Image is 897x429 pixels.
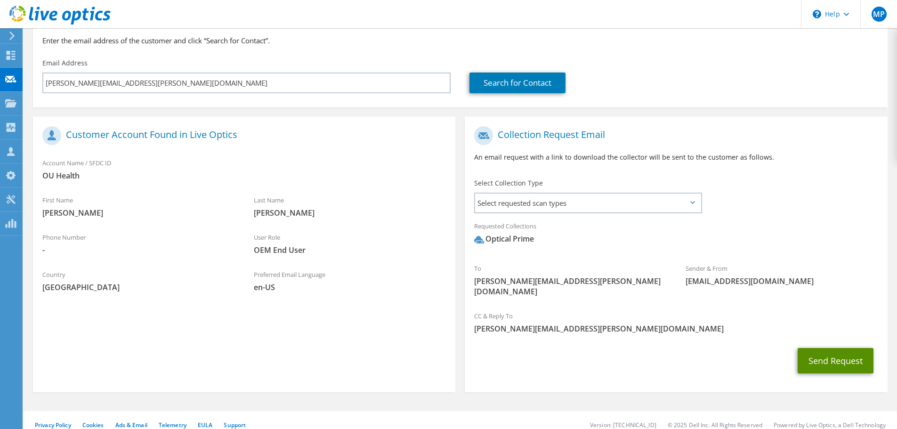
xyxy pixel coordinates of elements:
span: [GEOGRAPHIC_DATA] [42,282,235,292]
div: Phone Number [33,227,244,260]
svg: \n [813,10,821,18]
a: Search for Contact [469,73,566,93]
span: OEM End User [254,245,446,255]
div: Preferred Email Language [244,265,456,297]
label: Select Collection Type [474,178,543,188]
div: Last Name [244,190,456,223]
label: Email Address [42,58,88,68]
a: Support [224,421,246,429]
li: © 2025 Dell Inc. All Rights Reserved [668,421,762,429]
div: Account Name / SFDC ID [33,153,455,186]
div: Optical Prime [474,234,534,244]
h1: Customer Account Found in Live Optics [42,126,441,145]
a: EULA [198,421,212,429]
div: Sender & From [676,259,888,291]
div: CC & Reply To [465,306,887,339]
a: Telemetry [159,421,186,429]
span: [PERSON_NAME][EMAIL_ADDRESS][PERSON_NAME][DOMAIN_NAME] [474,276,667,297]
div: Country [33,265,244,297]
span: Select requested scan types [475,194,701,212]
li: Powered by Live Optics, a Dell Technology [774,421,886,429]
span: [PERSON_NAME] [254,208,446,218]
span: [EMAIL_ADDRESS][DOMAIN_NAME] [686,276,878,286]
span: MP [872,7,887,22]
span: - [42,245,235,255]
span: [PERSON_NAME][EMAIL_ADDRESS][PERSON_NAME][DOMAIN_NAME] [474,324,878,334]
div: To [465,259,676,301]
span: [PERSON_NAME] [42,208,235,218]
li: Version: [TECHNICAL_ID] [590,421,656,429]
h3: Enter the email address of the customer and click “Search for Contact”. [42,35,878,46]
a: Ads & Email [115,421,147,429]
a: Privacy Policy [35,421,71,429]
span: OU Health [42,170,446,181]
a: Cookies [82,421,104,429]
p: An email request with a link to download the collector will be sent to the customer as follows. [474,152,878,162]
div: First Name [33,190,244,223]
h1: Collection Request Email [474,126,873,145]
button: Send Request [798,348,873,373]
div: Requested Collections [465,216,887,254]
span: en-US [254,282,446,292]
div: User Role [244,227,456,260]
